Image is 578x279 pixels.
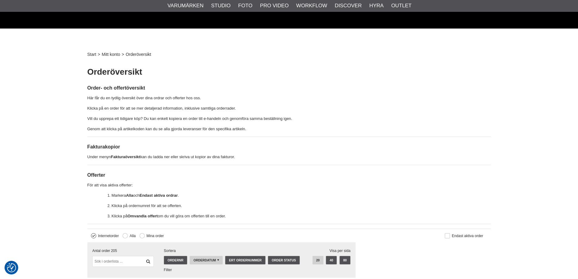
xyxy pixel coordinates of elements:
strong: Alla [126,193,133,198]
strong: Fakturaöversikt [111,155,140,159]
p: Under menyn kan du ladda ner eller skriva ut kopior av dina fakturor. [87,154,491,160]
a: Varumärken [167,2,204,10]
p: Klicka på ordernumret för att se offerten. [112,203,491,209]
a: 40 [326,256,337,264]
a: Discover [335,2,362,10]
span: > [98,51,100,58]
label: Alla [128,234,136,238]
h3: Order- och offertöversikt [87,84,491,91]
a: 20 [313,256,323,264]
label: Endast aktiva order [450,234,483,238]
img: Revisit consent button [7,263,16,272]
div: Antal order [92,248,154,253]
span: 205 [111,248,117,253]
h3: Fakturakopior [87,143,491,150]
div: Filter [164,267,302,273]
a: Orderdatum [190,256,223,264]
a: Order Status [268,256,300,264]
a: Ert ordernummer [225,256,265,264]
a: Outlet [391,2,411,10]
h3: Offerter [87,172,491,179]
span: Sortera [164,248,302,253]
p: För att visa aktiva offerter: [87,182,491,189]
p: Vill du upprepa ett tidigare köp? Du kan enkelt kopiera en order till e-handeln och genomföra sam... [87,116,491,122]
a: Foto [238,2,252,10]
p: Markera och . [112,192,491,199]
a: Hyra [369,2,384,10]
a: Start [87,51,96,58]
span: Orderdatum [194,259,216,262]
label: Mina order [145,234,164,238]
a: 80 [340,256,350,264]
span: Visa per sida [330,248,350,253]
strong: Omvandla offert [127,214,158,218]
p: Här får du en tydlig översikt över dina ordrar och offerter hos oss. [87,95,491,101]
a: Filtrera [143,256,154,267]
a: Studio [211,2,231,10]
a: Ordernr [164,256,187,264]
p: Genom att klicka på artikelkoden kan du se alla gjorda leveranser för den specifika artikeln. [87,126,491,132]
label: Internetorder [96,234,119,238]
button: Samtyckesinställningar [7,262,16,273]
a: Pro Video [260,2,289,10]
p: Klicka på om du vill göra om offerten till en order. [112,213,491,219]
input: Sök i orderlista ... [92,256,154,267]
h1: Orderöversikt [87,66,491,78]
span: > [122,51,124,58]
a: Workflow [296,2,327,10]
span: Mitt konto [102,51,120,58]
p: Klicka på en order för att se mer detaljerad information, inklusive samtliga orderrader. [87,105,491,112]
strong: Endast aktiva ordrar [140,193,178,198]
span: Orderöversikt [126,51,151,58]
